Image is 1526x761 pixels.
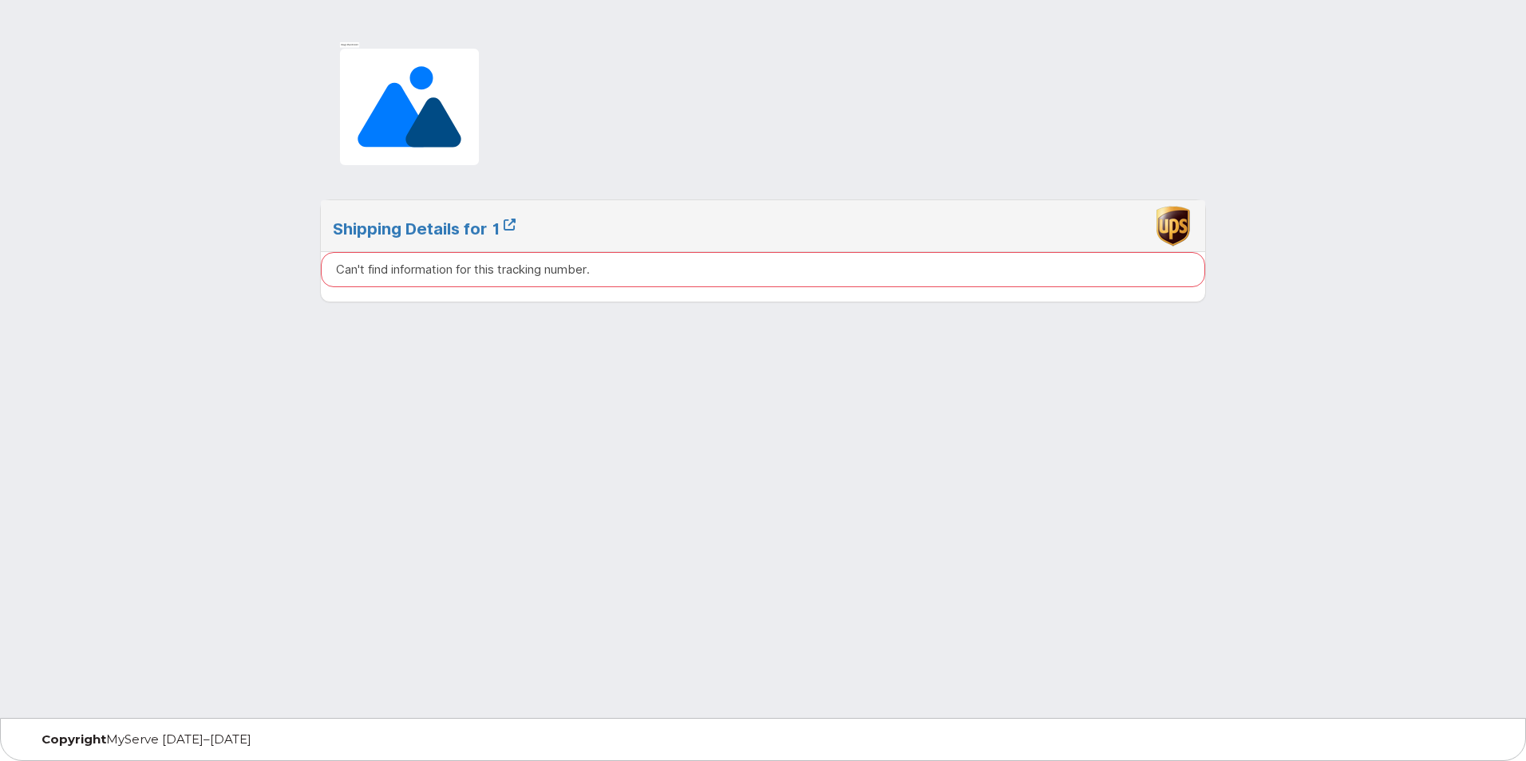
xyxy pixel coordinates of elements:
a: Shipping Details for 1 [333,219,516,239]
div: MyServe [DATE]–[DATE] [30,733,519,746]
img: ups-065b5a60214998095c38875261380b7f924ec8f6fe06ec167ae1927634933c50.png [1153,204,1193,248]
img: Image placeholder [333,41,486,172]
strong: Copyright [42,731,106,747]
p: Can't find information for this tracking number. [336,261,590,278]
